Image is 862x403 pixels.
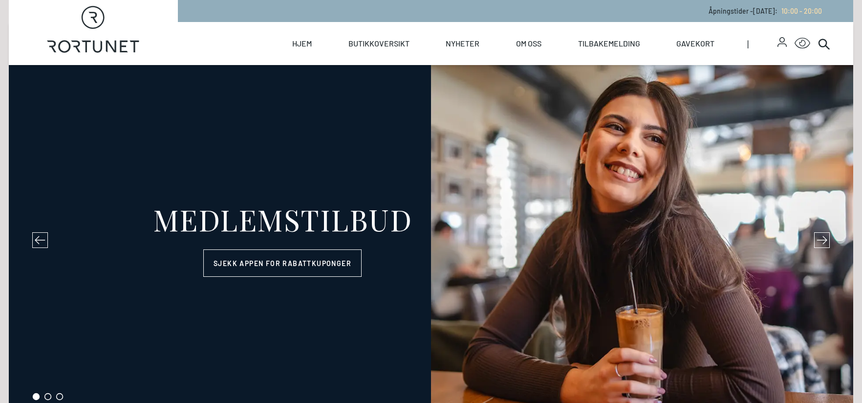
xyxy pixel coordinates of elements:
a: Gavekort [676,22,714,65]
a: Om oss [516,22,541,65]
a: Butikkoversikt [348,22,409,65]
button: Open Accessibility Menu [795,36,810,51]
span: 10:00 - 20:00 [781,7,822,15]
p: Åpningstider - [DATE] : [709,6,822,16]
div: MEDLEMSTILBUD [153,204,412,234]
a: Tilbakemelding [578,22,640,65]
a: Nyheter [446,22,479,65]
a: Sjekk appen for rabattkuponger [203,249,362,277]
span: | [747,22,777,65]
a: 10:00 - 20:00 [777,7,822,15]
a: Hjem [292,22,312,65]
